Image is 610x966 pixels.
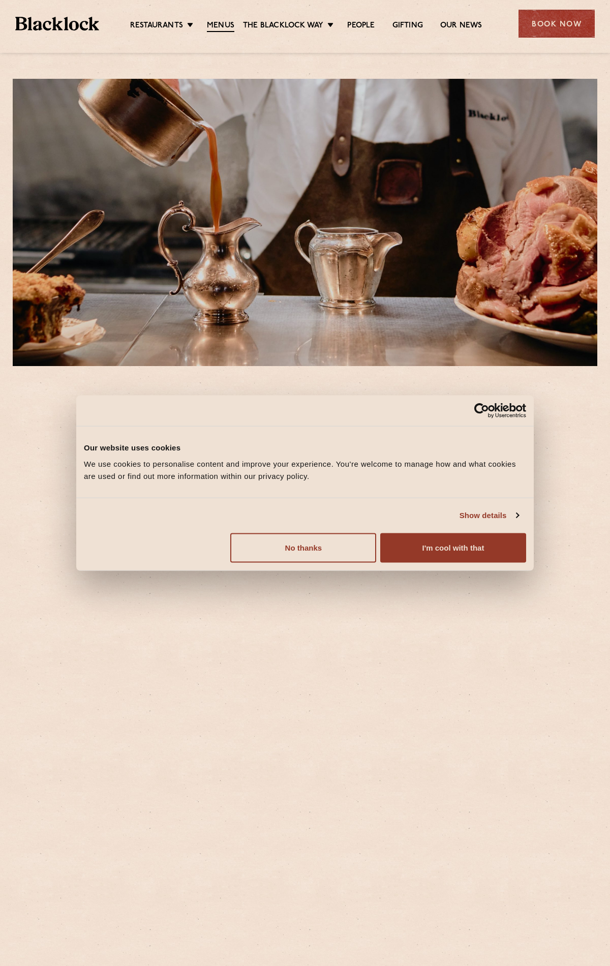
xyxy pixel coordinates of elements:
[130,21,183,31] a: Restaurants
[207,21,234,32] a: Menus
[84,442,526,454] div: Our website uses cookies
[243,21,323,31] a: The Blacklock Way
[437,403,526,418] a: Usercentrics Cookiebot - opens in a new window
[380,533,526,562] button: I'm cool with that
[15,17,99,31] img: BL_Textured_Logo-footer-cropped.svg
[347,21,375,31] a: People
[392,21,423,31] a: Gifting
[440,21,482,31] a: Our News
[460,509,518,522] a: Show details
[230,533,376,562] button: No thanks
[518,10,595,38] div: Book Now
[84,458,526,482] div: We use cookies to personalise content and improve your experience. You're welcome to manage how a...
